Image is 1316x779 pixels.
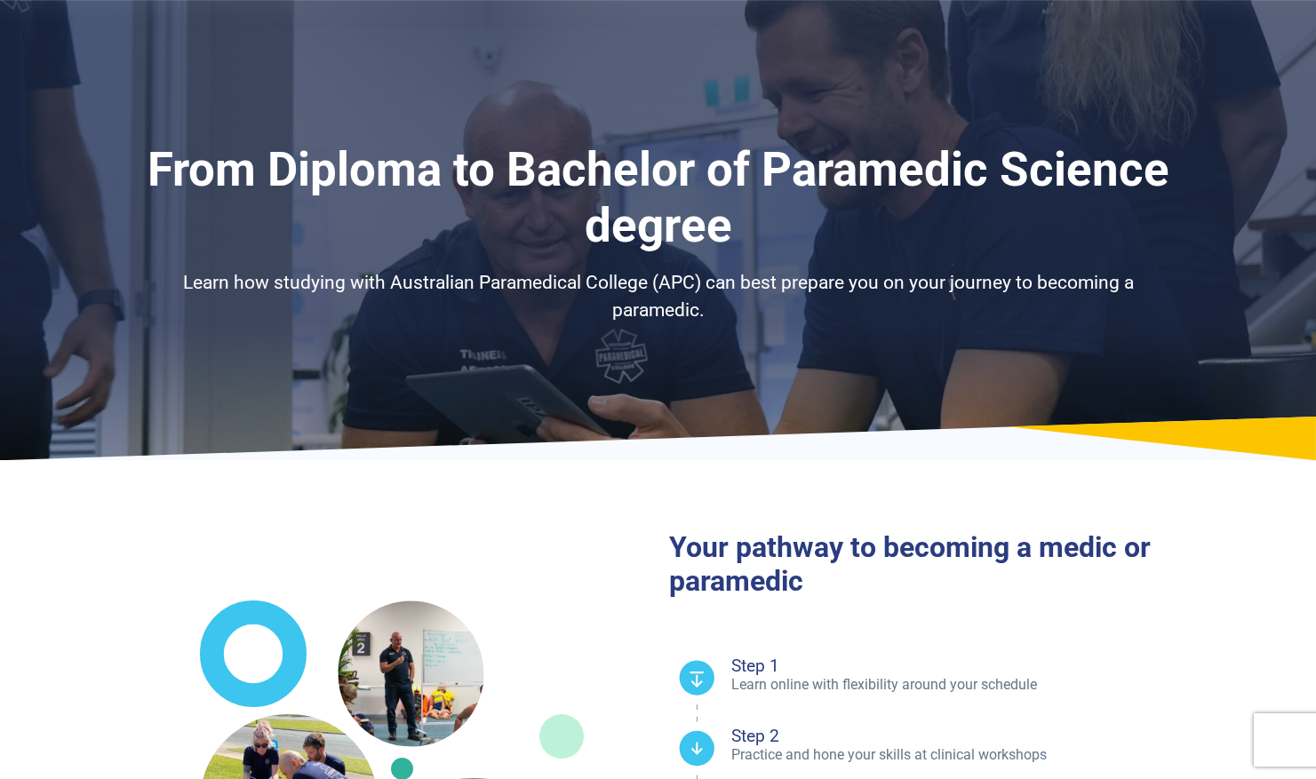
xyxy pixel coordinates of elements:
h4: Step 1 [731,657,1270,674]
p: Practice and hone your skills at clinical workshops [731,745,1270,765]
h1: From Diploma to Bachelor of Paramedic Science degree [139,142,1178,255]
p: Learn how studying with Australian Paramedical College (APC) can best prepare you on your journey... [139,269,1178,325]
p: Learn online with flexibility around your schedule [731,675,1270,695]
h4: Step 2 [731,727,1270,744]
h2: Your pathway to becoming a medic or paramedic [669,530,1270,599]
